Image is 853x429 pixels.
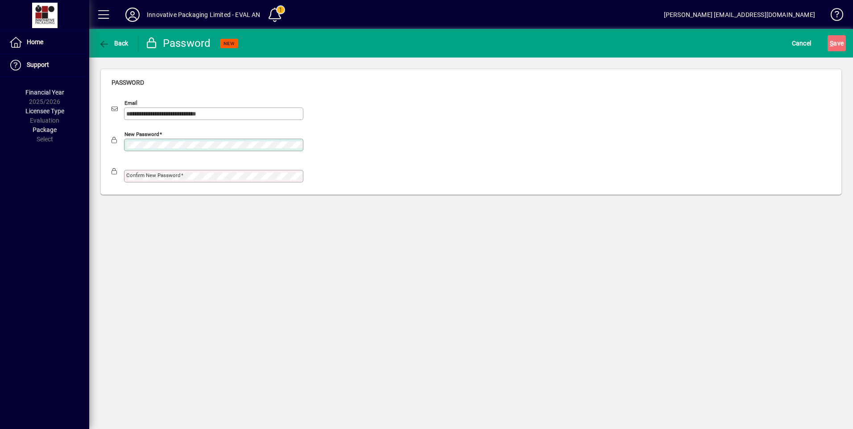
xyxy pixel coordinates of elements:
mat-label: New password [124,131,159,137]
span: Password [112,79,144,86]
span: Package [33,126,57,133]
a: Knowledge Base [824,2,842,31]
button: Save [828,35,846,51]
div: Password [145,36,211,50]
span: S [830,40,833,47]
a: Home [4,31,89,54]
span: NEW [224,41,235,46]
span: Support [27,61,49,68]
button: Cancel [790,35,814,51]
span: Back [99,40,128,47]
button: Back [96,35,131,51]
span: Licensee Type [25,107,64,115]
a: Support [4,54,89,76]
app-page-header-button: Back [89,35,138,51]
span: Cancel [792,36,812,50]
span: Financial Year [25,89,64,96]
span: Home [27,38,43,45]
span: ave [830,36,844,50]
div: [PERSON_NAME] [EMAIL_ADDRESS][DOMAIN_NAME] [664,8,815,22]
mat-label: Confirm new password [126,172,181,178]
div: Innovative Packaging Limited - EVAL AN [147,8,261,22]
button: Profile [118,7,147,23]
mat-label: Email [124,100,137,106]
